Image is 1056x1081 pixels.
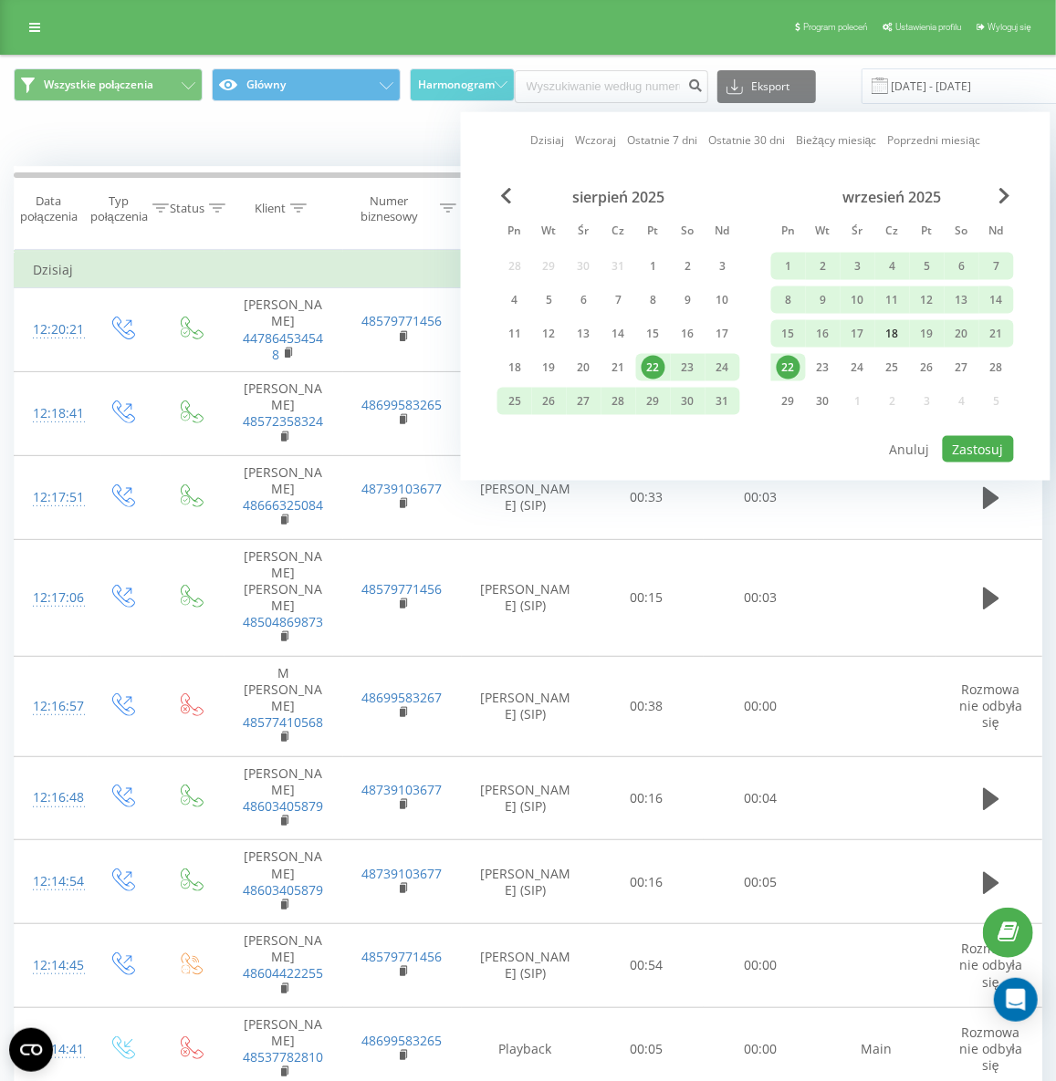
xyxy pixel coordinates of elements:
a: Wczoraj [575,131,616,149]
div: Typ połączenia [90,193,148,224]
div: sob 23 sie 2025 [671,354,706,381]
div: 25 [881,356,904,379]
span: Rozmowa nie odbyła się [959,681,1022,731]
div: 26 [915,356,939,379]
div: 18 [881,322,904,346]
div: pt 8 sie 2025 [636,286,671,314]
div: 17 [846,322,870,346]
div: ndz 28 wrz 2025 [979,354,1014,381]
span: Program poleceń [804,22,868,32]
div: 24 [846,356,870,379]
a: 48739103677 [362,781,443,798]
div: 4 [881,255,904,278]
a: 48603405879 [244,797,324,815]
a: 48603405879 [244,881,324,899]
div: 20 [572,356,596,379]
td: [PERSON_NAME] [225,924,343,1008]
div: wt 12 sie 2025 [532,320,567,348]
td: [PERSON_NAME] (SIP) [462,840,590,924]
div: 30 [811,390,835,413]
div: 24 [711,356,735,379]
button: Harmonogram [410,68,515,101]
a: Bieżący miesiąc [796,131,876,149]
div: 5 [538,288,561,312]
a: 48579771456 [362,580,443,598]
abbr: piątek [914,219,941,246]
a: 447864534548 [244,329,324,363]
span: Rozmowa nie odbyła się [959,1024,1022,1074]
div: pt 15 sie 2025 [636,320,671,348]
td: [PERSON_NAME] [PERSON_NAME] [225,539,343,656]
div: 29 [777,390,800,413]
div: 10 [711,288,735,312]
div: pon 18 sie 2025 [497,354,532,381]
div: 27 [950,356,974,379]
a: 48604422255 [244,964,324,982]
div: czw 18 wrz 2025 [875,320,910,348]
div: śr 13 sie 2025 [567,320,601,348]
div: Data połączenia [15,193,82,224]
button: Główny [212,68,401,101]
td: 00:00 [704,656,818,756]
div: 23 [676,356,700,379]
div: wt 9 wrz 2025 [806,286,841,314]
td: [PERSON_NAME] [225,372,343,456]
button: Zastosuj [943,436,1014,463]
div: 11 [503,322,527,346]
div: 12:17:51 [33,480,69,515]
div: ndz 10 sie 2025 [706,286,740,314]
div: śr 20 sie 2025 [567,354,601,381]
div: 10 [846,288,870,312]
div: 5 [915,255,939,278]
div: 14 [607,322,631,346]
abbr: piątek [640,219,667,246]
div: śr 3 wrz 2025 [841,253,875,280]
a: 48699583265 [362,1032,443,1049]
div: 25 [503,390,527,413]
abbr: sobota [948,219,976,246]
div: pt 26 wrz 2025 [910,354,945,381]
abbr: wtorek [536,219,563,246]
div: śr 6 sie 2025 [567,286,601,314]
div: 12:18:41 [33,396,69,431]
div: 22 [777,356,800,379]
div: wt 5 sie 2025 [532,286,567,314]
td: 00:16 [590,840,704,924]
a: 48699583267 [362,689,443,706]
td: [PERSON_NAME] (SIP) [462,756,590,840]
div: 21 [985,322,1009,346]
div: wt 23 wrz 2025 [806,354,841,381]
div: sob 6 wrz 2025 [945,253,979,280]
div: wt 16 wrz 2025 [806,320,841,348]
div: sob 16 sie 2025 [671,320,706,348]
div: czw 7 sie 2025 [601,286,636,314]
a: Ostatnie 30 dni [708,131,785,149]
div: 6 [572,288,596,312]
button: Open CMP widget [9,1028,53,1072]
div: 16 [811,322,835,346]
div: sob 30 sie 2025 [671,388,706,415]
a: 48579771456 [362,948,443,965]
td: 00:05 [704,840,818,924]
abbr: wtorek [810,219,837,246]
abbr: czwartek [879,219,906,246]
div: śr 17 wrz 2025 [841,320,875,348]
div: Open Intercom Messenger [994,978,1038,1022]
abbr: niedziela [709,219,737,246]
a: 48504869873 [244,613,324,630]
div: 12:20:21 [33,312,69,348]
span: Wszystkie połączenia [44,78,153,92]
div: pon 22 wrz 2025 [771,354,806,381]
div: pon 29 wrz 2025 [771,388,806,415]
td: [PERSON_NAME] (SIP) [462,656,590,756]
span: Harmonogram [418,78,495,91]
div: ndz 3 sie 2025 [706,253,740,280]
div: pt 22 sie 2025 [636,354,671,381]
div: ndz 24 sie 2025 [706,354,740,381]
div: ndz 21 wrz 2025 [979,320,1014,348]
div: 7 [985,255,1009,278]
div: 19 [538,356,561,379]
a: 48577410568 [244,713,324,731]
div: czw 4 wrz 2025 [875,253,910,280]
a: Poprzedni miesiąc [887,131,980,149]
